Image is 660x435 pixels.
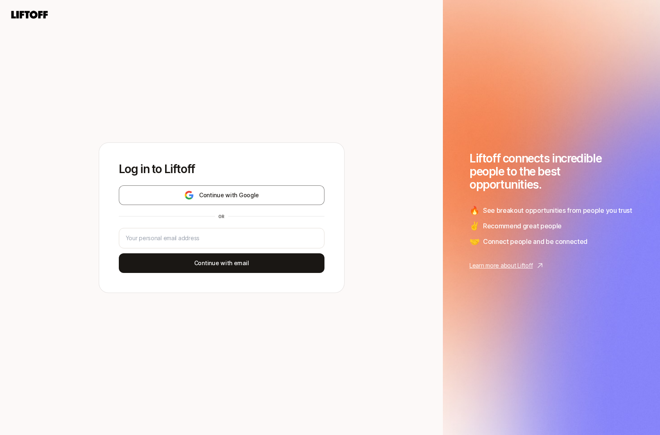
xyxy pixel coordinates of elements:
span: 🤝 [469,235,480,248]
input: Your personal email address [126,233,318,243]
img: google-logo [184,190,194,200]
h1: Liftoff connects incredible people to the best opportunities. [469,152,633,191]
span: Connect people and be connected [483,236,587,247]
span: 🔥 [469,204,480,216]
a: Learn more about Liftoff [469,261,633,270]
span: Recommend great people [483,221,562,231]
button: Continue with email [119,253,324,273]
span: See breakout opportunities from people you trust [483,205,632,216]
div: or [215,213,228,220]
button: Continue with Google [119,185,324,205]
p: Log in to Liftoff [119,162,324,176]
p: Learn more about Liftoff [469,261,533,270]
span: ✌️ [469,220,480,232]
